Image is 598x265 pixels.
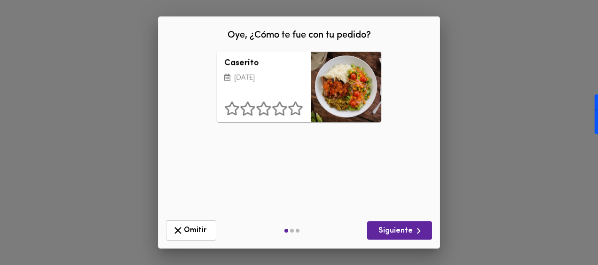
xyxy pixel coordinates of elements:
[228,31,371,40] span: Oye, ¿Cómo te fue con tu pedido?
[224,59,303,69] h3: Caserito
[172,225,210,236] span: Omitir
[367,221,432,240] button: Siguiente
[375,225,425,237] span: Siguiente
[543,210,589,256] iframe: Messagebird Livechat Widget
[166,220,216,241] button: Omitir
[224,73,303,84] p: [DATE]
[311,52,381,122] div: Caserito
